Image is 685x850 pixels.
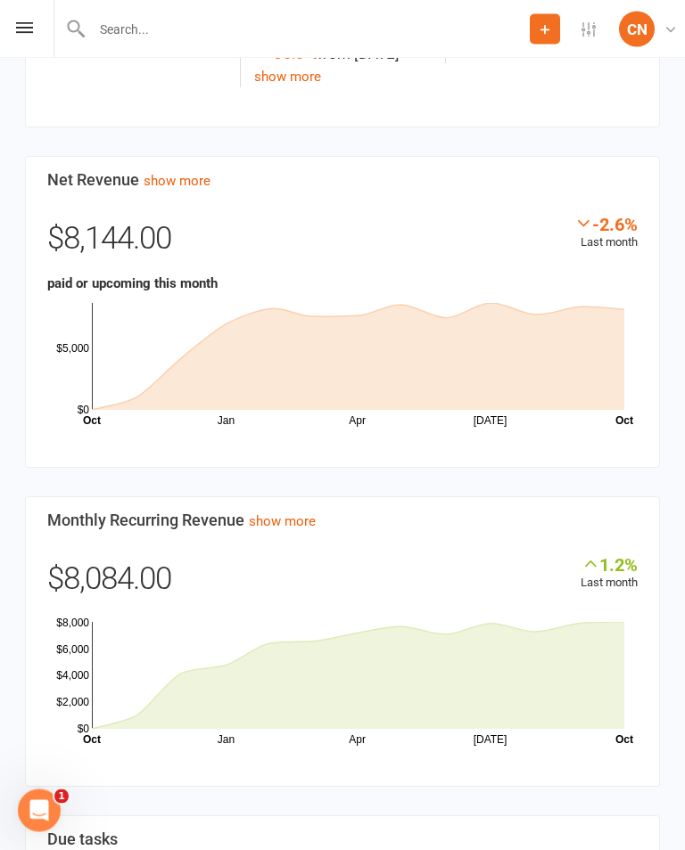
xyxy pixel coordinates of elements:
h3: Due tasks [47,831,638,849]
a: show more [47,45,114,61]
strong: paid or upcoming this month [47,276,218,292]
iframe: Intercom live chat [18,789,61,832]
div: Last month [574,215,638,253]
h3: Monthly Recurring Revenue [47,512,638,530]
div: 1.2% [581,555,638,575]
div: CN [619,12,655,47]
h3: Net Revenue [47,172,638,190]
a: show more [459,45,526,61]
a: show more [254,69,321,86]
div: $8,084.00 [47,555,638,614]
input: Search... [87,17,530,42]
span: 1 [54,789,69,804]
a: show more [144,174,210,190]
div: -2.6% [574,215,638,234]
div: $8,144.00 [47,215,638,274]
span: -35.0 % [254,45,318,63]
div: Last month [581,555,638,593]
a: show more [249,514,316,530]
